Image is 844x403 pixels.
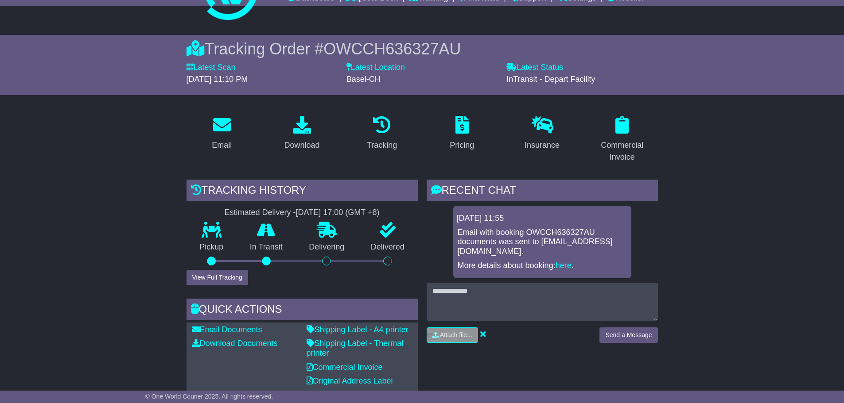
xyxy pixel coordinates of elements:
[187,63,236,73] label: Latest Scan
[278,113,325,154] a: Download
[187,299,418,322] div: Quick Actions
[192,339,278,348] a: Download Documents
[187,39,658,58] div: Tracking Order #
[296,208,380,218] div: [DATE] 17:00 (GMT +8)
[427,180,658,203] div: RECENT CHAT
[457,214,628,223] div: [DATE] 11:55
[307,363,383,372] a: Commercial Invoice
[187,208,418,218] div: Estimated Delivery -
[519,113,565,154] a: Insurance
[307,376,393,385] a: Original Address Label
[187,242,237,252] p: Pickup
[367,139,397,151] div: Tracking
[525,139,560,151] div: Insurance
[307,325,408,334] a: Shipping Label - A4 printer
[206,113,237,154] a: Email
[506,75,595,84] span: InTransit - Depart Facility
[284,139,319,151] div: Download
[212,139,232,151] div: Email
[450,139,474,151] div: Pricing
[192,325,262,334] a: Email Documents
[346,63,405,73] label: Latest Location
[361,113,403,154] a: Tracking
[358,242,418,252] p: Delivered
[237,242,296,252] p: In Transit
[346,75,381,84] span: Basel-CH
[307,339,404,357] a: Shipping Label - Thermal printer
[458,228,627,257] p: Email with booking OWCCH636327AU documents was sent to [EMAIL_ADDRESS][DOMAIN_NAME].
[187,180,418,203] div: Tracking history
[444,113,480,154] a: Pricing
[458,261,627,271] p: More details about booking: .
[592,139,652,163] div: Commercial Invoice
[599,327,657,343] button: Send a Message
[187,270,248,285] button: View Full Tracking
[323,40,461,58] span: OWCCH636327AU
[506,63,563,73] label: Latest Status
[587,113,658,166] a: Commercial Invoice
[187,75,248,84] span: [DATE] 11:10 PM
[145,393,273,400] span: © One World Courier 2025. All rights reserved.
[296,242,358,252] p: Delivering
[556,261,572,270] a: here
